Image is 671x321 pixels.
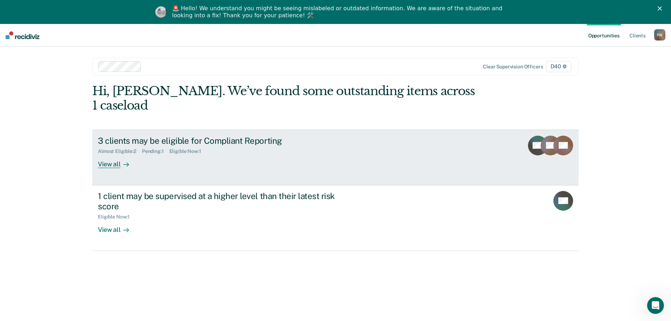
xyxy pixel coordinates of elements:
div: Eligible Now : 1 [169,148,207,154]
div: Eligible Now : 1 [98,214,135,220]
a: Opportunities [587,24,621,47]
img: Recidiviz [6,31,39,39]
img: Profile image for Kim [155,6,167,18]
div: View all [98,220,137,234]
a: Clients [628,24,647,47]
div: Pending : 1 [142,148,169,154]
button: PW [654,29,665,41]
div: 🚨 Hello! We understand you might be seeing mislabeled or outdated information. We are aware of th... [172,5,505,19]
div: Hi, [PERSON_NAME]. We’ve found some outstanding items across 1 caseload [92,84,481,113]
a: 1 client may be supervised at a higher level than their latest risk scoreEligible Now:1View all [92,185,579,251]
span: D40 [546,61,571,72]
div: 1 client may be supervised at a higher level than their latest risk score [98,191,345,211]
div: Almost Eligible : 2 [98,148,142,154]
div: Clear supervision officers [483,64,543,70]
div: Close [658,6,665,11]
iframe: Intercom live chat [647,297,664,314]
div: P W [654,29,665,41]
div: 3 clients may be eligible for Compliant Reporting [98,136,345,146]
div: View all [98,154,137,168]
a: 3 clients may be eligible for Compliant ReportingAlmost Eligible:2Pending:1Eligible Now:1View all [92,130,579,185]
